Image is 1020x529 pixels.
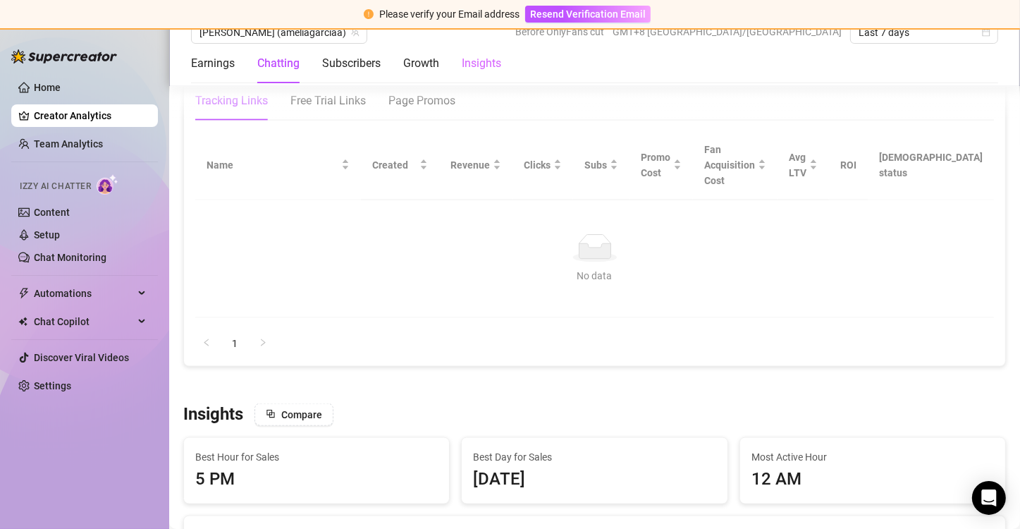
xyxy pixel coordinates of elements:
[859,22,990,43] span: Last 7 days
[524,157,551,173] span: Clicks
[266,409,276,419] span: block
[403,55,439,72] div: Growth
[207,157,338,173] span: Name
[252,332,274,355] li: Next Page
[751,449,994,465] span: Most Active Hour
[34,229,60,241] a: Setup
[704,144,755,186] span: Fan Acquisition Cost
[20,180,91,193] span: Izzy AI Chatter
[18,317,27,327] img: Chat Copilot
[97,174,118,195] img: AI Chatter
[34,82,61,93] a: Home
[191,55,235,72] div: Earnings
[530,8,646,20] span: Resend Verification Email
[290,92,366,109] div: Free Trial Links
[584,157,607,173] span: Subs
[11,49,117,63] img: logo-BBDzfeDw.svg
[613,21,842,42] span: GMT+8 [GEOGRAPHIC_DATA]/[GEOGRAPHIC_DATA]
[34,380,71,391] a: Settings
[462,55,501,72] div: Insights
[351,28,360,37] span: team
[751,466,994,493] div: 12 AM
[254,403,333,426] button: Compare
[34,104,147,127] a: Creator Analytics
[18,288,30,299] span: thunderbolt
[257,55,300,72] div: Chatting
[199,22,359,43] span: Amelia (ameliagarciaa)
[789,152,806,178] span: Avg LTV
[450,157,490,173] span: Revenue
[195,449,438,465] span: Best Hour for Sales
[379,6,520,22] div: Please verify your Email address
[34,207,70,218] a: Content
[525,6,651,23] button: Resend Verification Email
[259,339,267,347] span: right
[183,403,243,426] h3: Insights
[972,481,1006,515] div: Open Intercom Messenger
[212,268,977,284] div: No data
[223,332,246,355] li: 1
[195,332,218,355] button: left
[34,310,134,333] span: Chat Copilot
[515,21,604,42] span: Before OnlyFans cut
[195,466,438,493] div: 5 PM
[372,157,417,173] span: Created
[34,352,129,363] a: Discover Viral Videos
[364,9,374,19] span: exclamation-circle
[281,409,322,420] span: Compare
[202,339,211,347] span: left
[473,449,715,465] span: Best Day for Sales
[252,332,274,355] button: right
[195,92,268,109] div: Tracking Links
[388,92,455,109] div: Page Promos
[34,138,103,150] a: Team Analytics
[982,28,990,37] span: calendar
[641,150,670,181] span: Promo Cost
[34,252,106,263] a: Chat Monitoring
[322,55,381,72] div: Subscribers
[34,282,134,305] span: Automations
[840,159,856,171] span: ROI
[195,332,218,355] li: Previous Page
[868,130,994,200] th: [DEMOGRAPHIC_DATA] status
[473,466,715,493] div: [DATE]
[224,333,245,354] a: 1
